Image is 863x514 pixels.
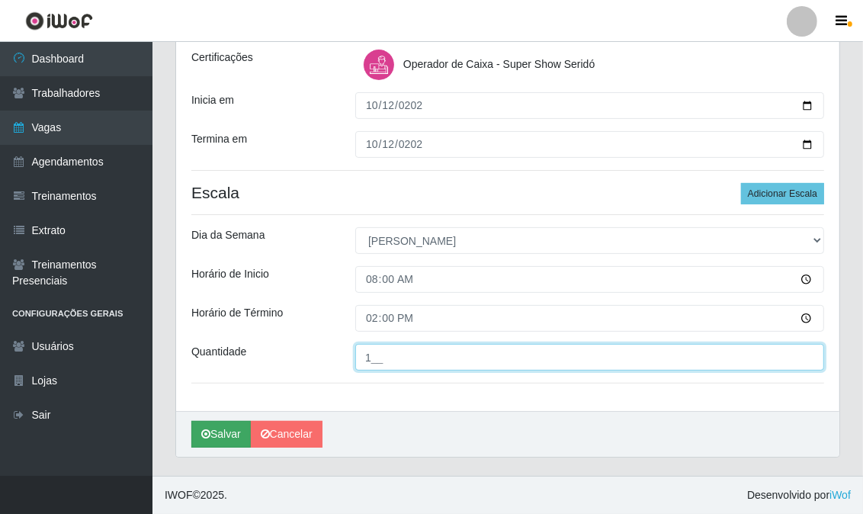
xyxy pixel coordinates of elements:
[191,266,269,282] label: Horário de Inicio
[355,92,824,119] input: 00/00/0000
[191,421,251,448] button: Salvar
[829,489,851,501] a: iWof
[355,131,824,158] input: 00/00/0000
[355,344,824,371] input: Informe a quantidade...
[25,11,93,31] img: CoreUI Logo
[191,131,247,147] label: Termina em
[741,183,824,204] button: Adicionar Escala
[747,487,851,503] span: Desenvolvido por
[165,487,227,503] span: © 2025 .
[165,489,193,501] span: IWOF
[191,305,283,321] label: Horário de Término
[191,183,824,202] h4: Escala
[251,421,322,448] a: Cancelar
[191,344,246,360] label: Quantidade
[364,50,400,80] img: Operador de Caixa - Super Show Seridó
[355,305,824,332] input: 00:00
[355,266,824,293] input: 00:00
[403,58,595,70] span: Operador de Caixa - Super Show Seridó
[191,227,265,243] label: Dia da Semana
[191,92,234,108] label: Inicia em
[191,50,253,66] label: Certificações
